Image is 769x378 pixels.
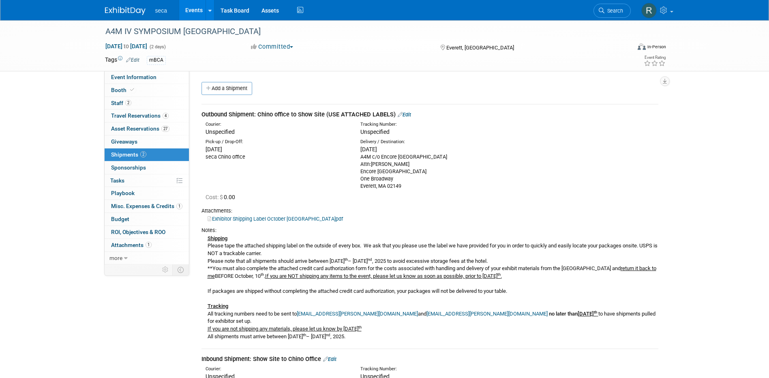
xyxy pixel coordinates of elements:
[111,190,135,196] span: Playbook
[105,56,139,65] td: Tags
[111,229,165,235] span: ROI, Objectives & ROO
[110,177,124,184] span: Tasks
[360,366,542,372] div: Tracking Number:
[206,194,238,200] span: 0.00
[176,203,182,209] span: 1
[159,264,173,275] td: Personalize Event Tab Strip
[206,145,348,153] div: [DATE]
[201,207,658,215] div: Attachments:
[111,216,129,222] span: Budget
[208,235,227,241] u: Shipping
[360,121,542,128] div: Tracking Number:
[111,74,156,80] span: Event Information
[208,326,362,332] u: If you are not shipping any materials, please let us know by [DATE]
[368,257,372,262] sup: nd
[111,87,136,93] span: Booth
[105,71,189,84] a: Event Information
[426,311,548,317] a: [EMAIL_ADDRESS][PERSON_NAME][DOMAIN_NAME]
[122,43,130,49] span: to
[155,7,167,14] span: seca
[111,151,146,158] span: Shipments
[105,84,189,97] a: Booth
[111,242,152,248] span: Attachments
[647,44,666,50] div: In-Person
[105,200,189,213] a: Misc. Expenses & Credits1
[360,153,503,190] div: A4M c/o Encore [GEOGRAPHIC_DATA] Attn:[PERSON_NAME] Encore [GEOGRAPHIC_DATA] One Broadway Everett...
[109,255,122,261] span: more
[261,272,264,277] sup: th
[206,194,224,200] span: Cost: $
[360,139,503,145] div: Delivery / Destination:
[206,139,348,145] div: Pick-up / Drop-Off:
[360,145,503,153] div: [DATE]
[105,174,189,187] a: Tasks
[206,153,348,161] div: seca Chino office
[105,252,189,264] a: more
[105,110,189,122] a: Travel Reservations4
[111,164,146,171] span: Sponsorships
[549,311,597,317] b: no later than
[208,303,228,309] u: Tracking
[105,226,189,238] a: ROI, Objectives & ROO
[594,310,597,314] sup: th
[446,45,514,51] span: Everett, [GEOGRAPHIC_DATA]
[201,355,658,363] div: Inbound Shipment: Show Site to Chino Office
[149,44,166,49] span: (2 days)
[201,227,658,234] div: Notes:
[111,125,169,132] span: Asset Reservations
[163,113,169,119] span: 4
[125,100,131,106] span: 2
[360,129,390,135] span: Unspecified
[206,366,348,372] div: Courier:
[326,333,330,337] sup: nd
[201,234,658,340] div: Please tape the attached shipping label on the outside of every box. We ask that you please use t...
[105,97,189,110] a: Staff2
[140,151,146,157] span: 2
[105,135,189,148] a: Giveaways
[578,311,597,317] u: [DATE]
[146,242,152,248] span: 1
[604,8,623,14] span: Search
[644,56,666,60] div: Event Rating
[358,325,362,329] sup: th
[161,126,169,132] span: 27
[103,24,619,39] div: A4M IV SYMPOSIUM [GEOGRAPHIC_DATA]
[201,110,658,119] div: Outbound Shipment: Chino office to Show Site (USE ATTACHED LABELS)
[398,112,411,118] a: Edit
[593,4,631,18] a: Search
[345,257,348,262] sup: th
[105,43,148,50] span: [DATE] [DATE]
[201,82,252,95] a: Add a Shipment
[638,43,646,50] img: Format-Inperson.png
[497,272,501,277] sup: th
[105,122,189,135] a: Asset Reservations27
[172,264,189,275] td: Toggle Event Tabs
[323,356,336,362] a: Edit
[303,333,306,337] sup: th
[105,239,189,251] a: Attachments1
[206,128,348,136] div: Unspecified
[105,187,189,200] a: Playbook
[105,213,189,226] a: Budget
[111,203,182,209] span: Misc. Expenses & Credits
[105,161,189,174] a: Sponsorships
[297,311,418,317] a: [EMAIL_ADDRESS][PERSON_NAME][DOMAIN_NAME]
[206,121,348,128] div: Courier:
[265,273,502,279] u: If you are NOT shipping any items to the event, please let us know as soon as possible, prior to ...
[126,57,139,63] a: Edit
[147,56,166,64] div: mBCA
[111,112,169,119] span: Travel Reservations
[208,265,656,279] u: return it back to me
[130,88,134,92] i: Booth reservation complete
[111,100,131,106] span: Staff
[208,216,343,222] a: Exhibitor Shipping Label October [GEOGRAPHIC_DATA]pdf
[105,148,189,161] a: Shipments2
[111,138,137,145] span: Giveaways
[641,3,657,18] img: Rachel Jordan
[583,42,666,54] div: Event Format
[105,7,146,15] img: ExhibitDay
[248,43,296,51] button: Committed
